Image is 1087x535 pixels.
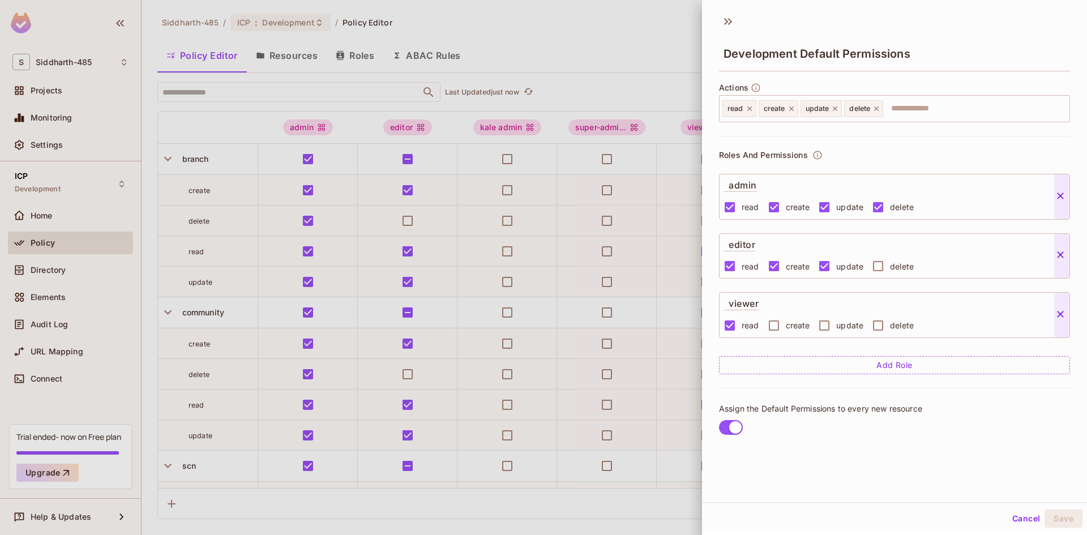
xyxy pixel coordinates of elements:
[724,174,757,192] p: admin
[719,404,922,414] span: Assign the Default Permissions to every new resource
[724,234,755,251] p: editor
[836,320,863,331] span: update
[786,320,810,331] span: create
[890,261,914,272] span: delete
[742,202,759,212] span: read
[849,104,870,113] span: delete
[764,104,785,113] span: create
[724,47,910,61] span: Development Default Permissions
[727,104,743,113] span: read
[719,83,748,92] span: Actions
[836,261,863,272] span: update
[759,100,798,117] div: create
[722,100,756,117] div: read
[724,293,759,310] p: viewer
[844,100,883,117] div: delete
[801,100,842,117] div: update
[806,104,829,113] span: update
[1045,510,1082,528] button: Save
[890,202,914,212] span: delete
[890,320,914,331] span: delete
[786,202,810,212] span: create
[786,261,810,272] span: create
[742,261,759,272] span: read
[836,202,863,212] span: update
[719,151,808,160] p: Roles And Permissions
[1008,510,1045,528] button: Cancel
[719,356,1070,374] button: Add Role
[742,320,759,331] span: read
